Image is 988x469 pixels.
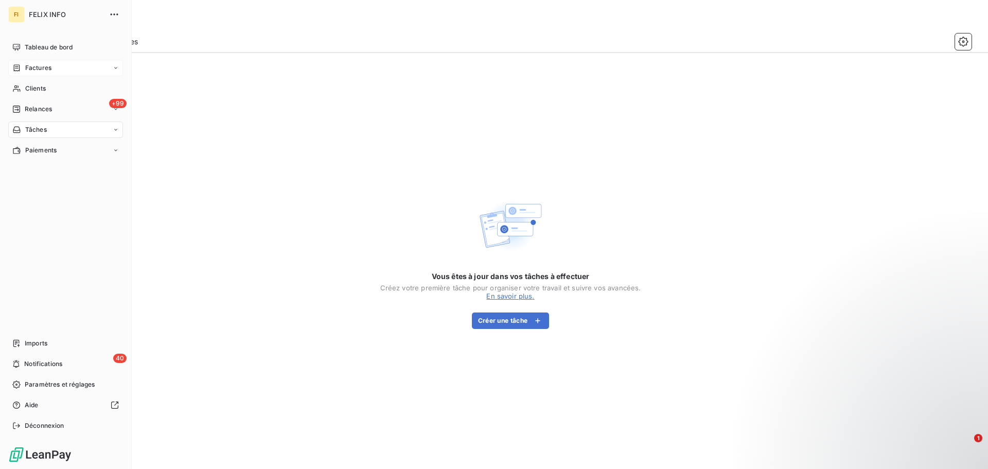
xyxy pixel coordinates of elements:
[25,125,47,134] span: Tâches
[380,284,641,292] div: Créez votre première tâche pour organiser votre travail et suivre vos avancées.
[782,369,988,441] iframe: Intercom notifications message
[25,105,52,114] span: Relances
[25,339,47,348] span: Imports
[8,6,25,23] div: FI
[25,380,95,389] span: Paramètres et réglages
[486,292,534,300] a: En savoir plus.
[25,84,46,93] span: Clients
[24,359,62,369] span: Notifications
[478,193,543,259] img: Empty state
[953,434,978,459] iframe: Intercom live chat
[472,312,550,329] button: Créer une tâche
[25,401,39,410] span: Aide
[974,434,982,442] span: 1
[109,99,127,108] span: +99
[8,397,123,413] a: Aide
[25,43,73,52] span: Tableau de bord
[25,146,57,155] span: Paiements
[25,421,64,430] span: Déconnexion
[25,63,51,73] span: Factures
[113,354,127,363] span: 40
[8,446,72,463] img: Logo LeanPay
[29,10,103,19] span: FELIX INFO
[432,271,590,282] span: Vous êtes à jour dans vos tâches à effectuer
